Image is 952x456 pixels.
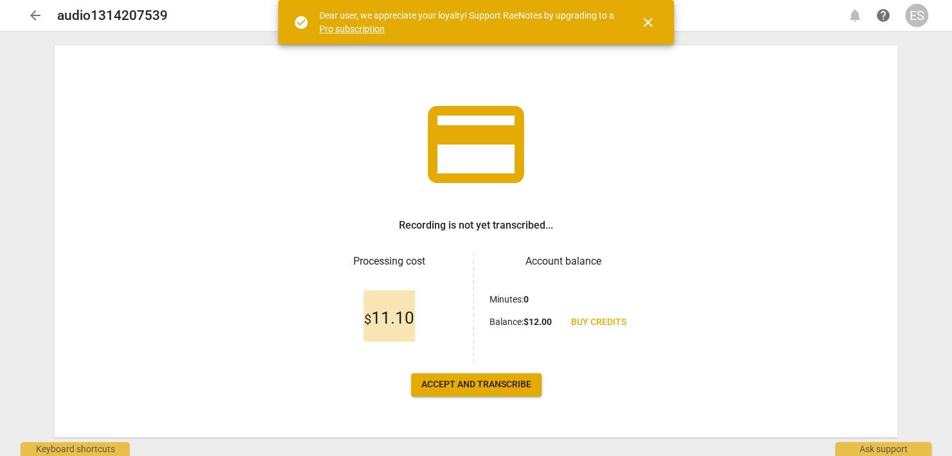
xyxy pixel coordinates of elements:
div: Ask support [835,442,931,456]
p: Minutes : [489,293,529,306]
span: 11.10 [364,309,414,328]
span: $ [364,311,371,327]
span: arrow_back [28,8,43,23]
span: credit_card [418,87,534,202]
h3: Processing cost [315,254,463,269]
a: Buy credits [561,311,637,334]
button: Accept and transcribe [411,373,542,396]
span: Accept and transcribe [421,378,531,391]
div: Dear user, we appreciate your loyalty! Support RaeNotes by upgrading to a [319,9,617,35]
span: check_circle [294,15,309,30]
p: Balance : [489,315,552,329]
span: close [640,15,656,30]
div: Keyboard shortcuts [21,442,130,456]
b: $ 12.00 [524,317,552,327]
b: 0 [524,294,529,304]
h2: audio1314207539 [57,8,168,24]
h3: Recording is not yet transcribed... [399,218,553,233]
a: Help [872,4,895,27]
button: Close [633,7,664,38]
h3: Account balance [489,254,637,269]
span: Buy credits [571,316,626,329]
span: help [876,8,891,23]
button: ES [905,4,928,27]
a: Pro subscription [319,24,385,34]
